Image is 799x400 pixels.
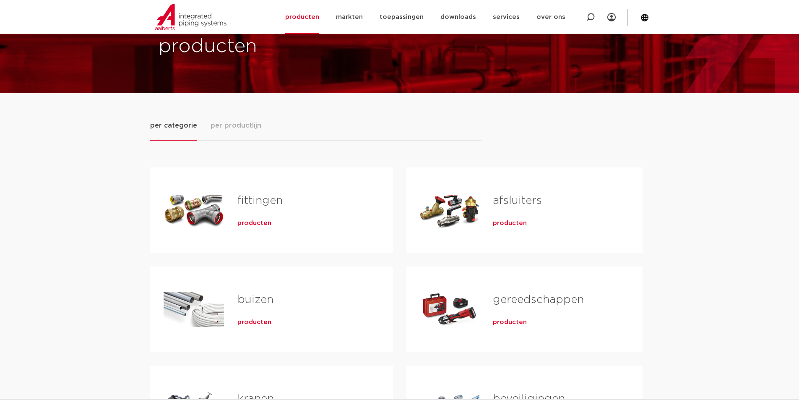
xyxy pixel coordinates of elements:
[150,120,197,131] span: per categorie
[159,33,396,60] h1: producten
[493,294,584,305] a: gereedschappen
[493,318,527,327] a: producten
[237,318,271,327] a: producten
[237,195,283,206] a: fittingen
[493,219,527,227] a: producten
[237,219,271,227] a: producten
[493,195,542,206] a: afsluiters
[211,120,261,131] span: per productlijn
[237,294,273,305] a: buizen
